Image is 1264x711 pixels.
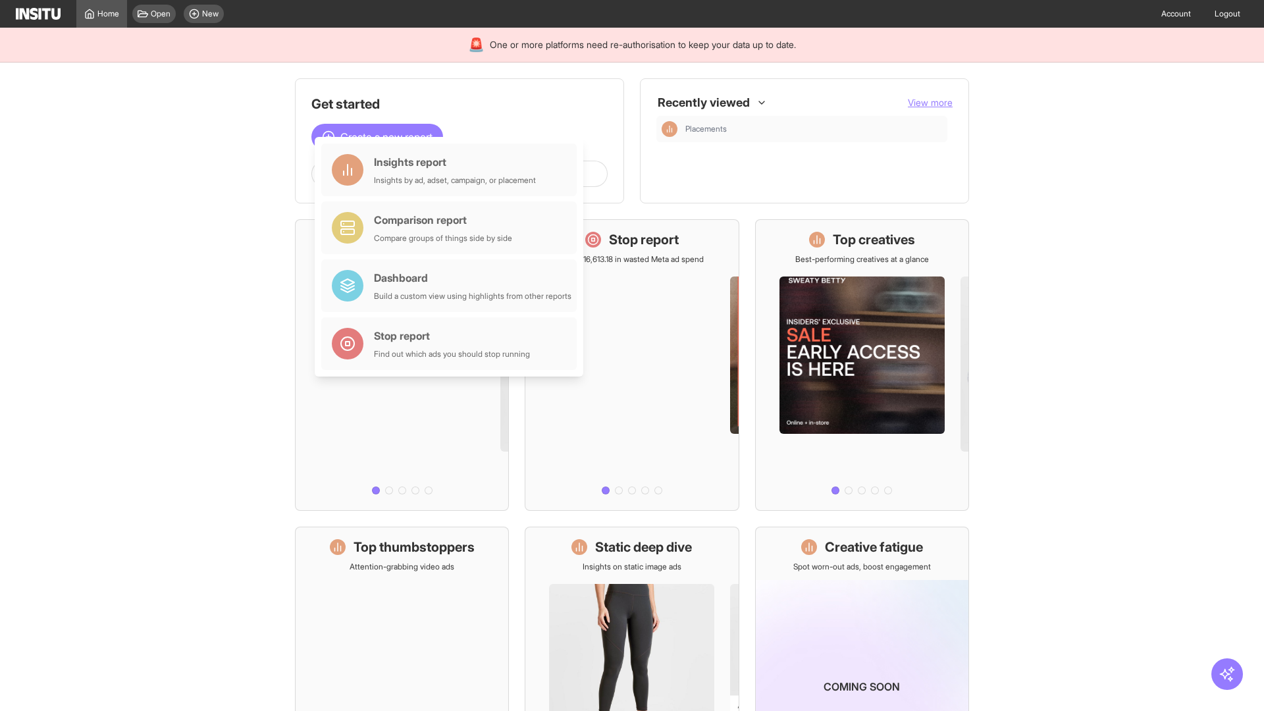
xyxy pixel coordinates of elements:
[374,291,571,302] div: Build a custom view using highlights from other reports
[468,36,485,54] div: 🚨
[202,9,219,19] span: New
[609,230,679,249] h1: Stop report
[833,230,915,249] h1: Top creatives
[374,154,536,170] div: Insights report
[374,328,530,344] div: Stop report
[350,562,454,572] p: Attention-grabbing video ads
[374,349,530,359] div: Find out which ads you should stop running
[311,95,608,113] h1: Get started
[97,9,119,19] span: Home
[583,562,681,572] p: Insights on static image ads
[295,219,509,511] a: What's live nowSee all active ads instantly
[374,175,536,186] div: Insights by ad, adset, campaign, or placement
[16,8,61,20] img: Logo
[685,124,727,134] span: Placements
[374,212,512,228] div: Comparison report
[374,270,571,286] div: Dashboard
[908,96,953,109] button: View more
[525,219,739,511] a: Stop reportSave £16,613.18 in wasted Meta ad spend
[354,538,475,556] h1: Top thumbstoppers
[908,97,953,108] span: View more
[340,129,433,145] span: Create a new report
[662,121,677,137] div: Insights
[795,254,929,265] p: Best-performing creatives at a glance
[490,38,796,51] span: One or more platforms need re-authorisation to keep your data up to date.
[755,219,969,511] a: Top creativesBest-performing creatives at a glance
[374,233,512,244] div: Compare groups of things side by side
[685,124,942,134] span: Placements
[560,254,704,265] p: Save £16,613.18 in wasted Meta ad spend
[595,538,692,556] h1: Static deep dive
[311,124,443,150] button: Create a new report
[151,9,171,19] span: Open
